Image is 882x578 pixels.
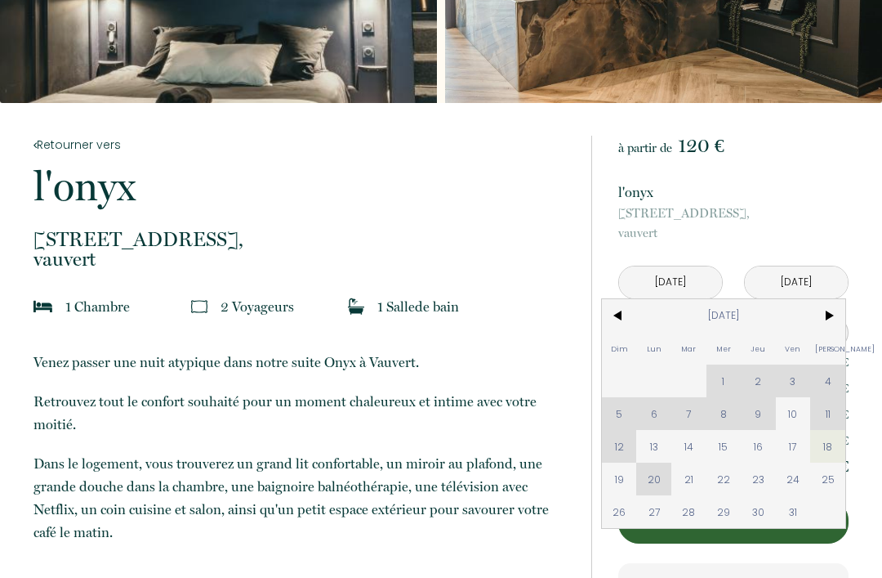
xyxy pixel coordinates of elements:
[776,332,811,365] span: Ven
[33,230,569,249] span: [STREET_ADDRESS],
[678,134,724,157] span: 120 €
[706,463,742,495] span: 22
[33,136,569,154] a: Retourner vers
[602,463,637,495] span: 19
[741,495,776,528] span: 30
[33,452,569,544] p: Dans le logement, vous trouverez un grand lit confortable, un miroir au plafond, une grande douch...
[33,390,569,436] p: Retrouvez tout le confort souhaité pour un moment chaleureux et intime avec votre moitié.
[636,332,671,365] span: Lun
[33,351,569,374] p: Venez passer une nuit atypique dans notre suite Onyx à Vauvert.
[824,379,849,398] p: 40 €
[618,141,672,155] span: à partir de
[671,463,706,495] span: 21
[776,430,811,463] span: 17
[602,495,637,528] span: 26
[618,181,849,204] p: l'onyx
[706,495,742,528] span: 29
[810,299,845,332] span: >
[776,495,811,528] span: 31
[671,430,706,463] span: 14
[810,430,845,463] span: 18
[602,332,637,365] span: Dim
[810,332,845,365] span: [PERSON_NAME]
[33,230,569,269] p: vauvert
[618,204,849,223] span: [STREET_ADDRESS],
[776,463,811,495] span: 24
[220,295,294,318] p: 2 Voyageur
[191,298,207,315] img: guests
[65,295,130,318] p: 1 Chambre
[671,495,706,528] span: 28
[831,405,849,424] p: 2 €
[741,463,776,495] span: 23
[288,298,294,315] span: s
[706,430,742,463] span: 15
[745,267,848,298] input: Départ
[706,332,742,365] span: Mer
[636,495,671,528] span: 27
[602,299,637,332] span: <
[636,299,810,332] span: [DATE]
[377,295,459,318] p: 1 Salle de bain
[618,204,849,243] p: vauvert
[813,457,849,477] p: 139 €
[619,267,722,298] input: Arrivée
[636,430,671,463] span: 13
[741,332,776,365] span: Jeu
[821,431,849,450] p: 139 €
[776,397,811,430] span: 10
[671,332,706,365] span: Mar
[810,463,845,495] span: 25
[33,166,569,207] p: l'onyx
[741,430,776,463] span: 16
